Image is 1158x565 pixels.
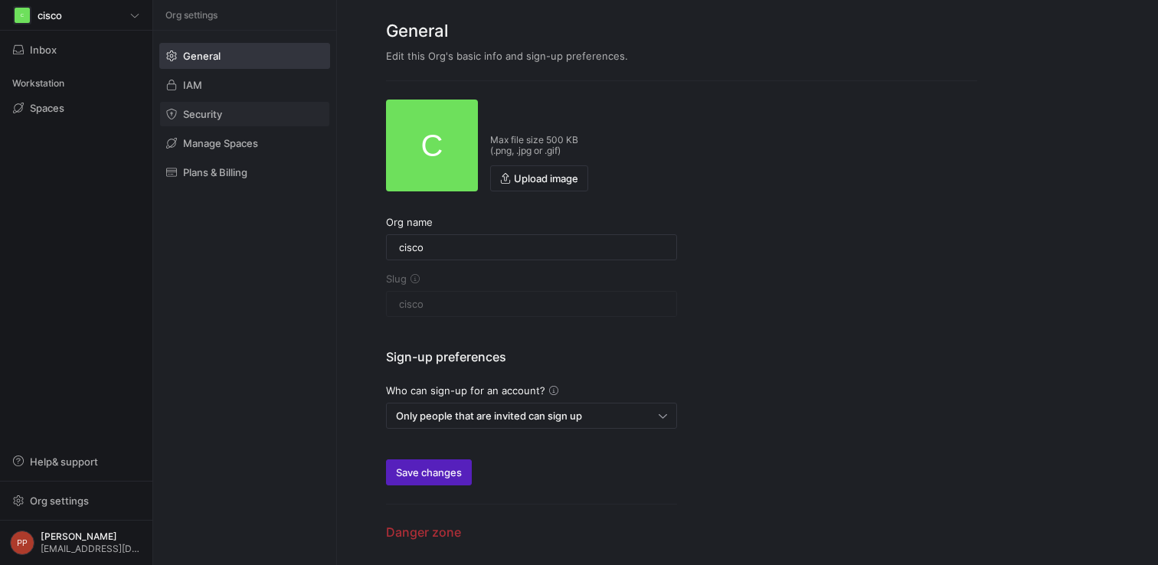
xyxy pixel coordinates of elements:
div: Workstation [6,72,146,95]
span: Security [183,108,222,120]
h3: Danger zone [386,523,677,541]
span: Manage Spaces [183,137,258,149]
button: Help& support [6,449,146,475]
span: IAM [183,79,202,91]
span: [PERSON_NAME] [41,531,142,542]
button: Org settings [6,488,146,514]
span: General [183,50,221,62]
a: IAM [159,72,330,98]
h2: General [386,18,977,44]
span: Spaces [30,102,64,114]
span: Save changes [396,466,462,478]
a: Spaces [6,95,146,121]
span: Slug [386,273,407,285]
span: Upload image [514,172,578,185]
div: PP [10,531,34,555]
button: Save changes [386,459,472,485]
button: Inbox [6,37,146,63]
p: Edit this Org's basic info and sign-up preferences. [386,50,977,62]
span: cisco [38,9,62,21]
a: Org settings [6,496,146,508]
h3: Sign-up preferences [386,348,677,366]
span: Org settings [165,10,218,21]
span: Only people that are invited can sign up [396,410,582,422]
button: PP[PERSON_NAME][EMAIL_ADDRESS][DOMAIN_NAME] [6,527,146,559]
a: General [159,43,330,69]
span: Org name [386,216,433,228]
span: Plans & Billing [183,166,247,178]
div: C [15,8,30,23]
span: [EMAIL_ADDRESS][DOMAIN_NAME] [41,544,142,554]
div: C [386,100,478,191]
span: Who can sign-up for an account? [386,384,545,397]
span: Inbox [30,44,57,56]
a: Security [159,101,330,127]
p: Max file size 500 KB (.png, .jpg or .gif) [490,135,588,156]
a: Plans & Billing [159,159,330,185]
button: Upload image [490,165,588,191]
a: Manage Spaces [159,130,330,156]
span: Org settings [30,495,89,507]
span: Help & support [30,456,98,468]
